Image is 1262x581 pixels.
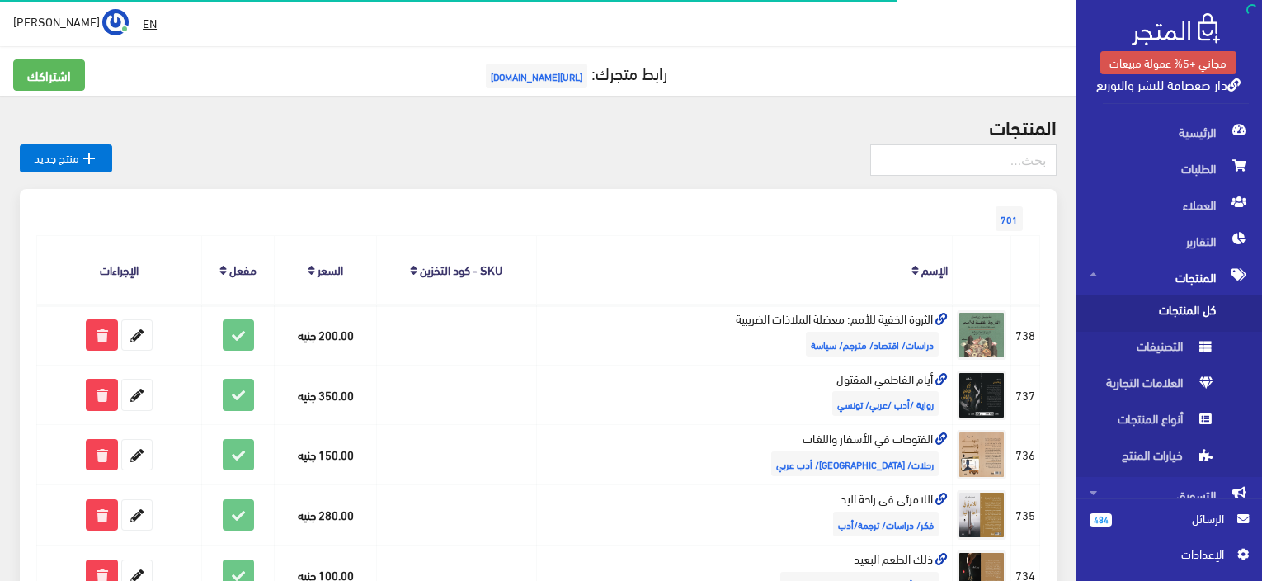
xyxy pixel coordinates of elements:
a: كل المنتجات [1076,295,1262,332]
a: الإسم [921,257,948,281]
td: 735 [1011,485,1040,546]
span: التسويق [1090,477,1249,513]
span: الرسائل [1125,509,1224,527]
span: خيارات المنتج [1090,441,1215,477]
td: 738 [1011,305,1040,365]
img: allamryy-fy-rah-alyd.jpg [957,490,1006,540]
span: العلامات التجارية [1090,368,1215,404]
td: اللامرئي في راحة اليد [536,485,953,546]
img: ayam-alfatmy-almktol.jpg [957,371,1006,420]
a: رابط متجرك:[URL][DOMAIN_NAME] [482,57,667,87]
span: اﻹعدادات [1103,545,1223,563]
span: [URL][DOMAIN_NAME] [486,64,587,88]
span: العملاء [1090,187,1249,223]
a: دار صفصافة للنشر والتوزيع [1096,72,1241,96]
img: althro-alkhfy-llamm-maadl-almlathat-aldryby.jpg [957,310,1006,360]
img: ... [102,9,129,35]
span: الطلبات [1090,150,1249,187]
a: منتج جديد [20,144,112,172]
a: EN [136,8,163,38]
td: الثروة الخفية للأمم: معضلة الملاذات الضريبية [536,305,953,365]
a: التصنيفات [1076,332,1262,368]
a: أنواع المنتجات [1076,404,1262,441]
u: EN [143,12,157,33]
a: مفعل [229,257,257,281]
td: أيام الفاطمي المقتول [536,365,953,425]
span: 484 [1090,513,1112,527]
td: 200.00 جنيه [275,305,377,365]
img: . [1132,13,1220,45]
td: 737 [1011,365,1040,425]
td: 736 [1011,425,1040,485]
a: التقارير [1076,223,1262,259]
a: المنتجات [1076,259,1262,295]
span: دراسات/ اقتصاد/ مترجم/ سياسة [806,332,939,357]
a: SKU - كود التخزين [420,257,502,281]
a: مجاني +5% عمولة مبيعات [1100,51,1236,74]
a: خيارات المنتج [1076,441,1262,477]
a: اشتراكك [13,59,85,91]
a: 484 الرسائل [1090,509,1249,545]
i:  [79,149,99,168]
span: الرئيسية [1090,114,1249,150]
span: المنتجات [1090,259,1249,295]
span: [PERSON_NAME] [13,11,100,31]
a: اﻹعدادات [1090,545,1249,571]
span: التقارير [1090,223,1249,259]
td: الفتوحات في الأسفار واللغات [536,425,953,485]
span: رواية /أدب /عربي/ تونسي [832,391,939,416]
a: ... [PERSON_NAME] [13,8,129,35]
iframe: Drift Widget Chat Controller [20,468,82,531]
a: الطلبات [1076,150,1262,187]
span: رحلات/ [GEOGRAPHIC_DATA]/ أدب عربي [771,451,939,476]
td: 350.00 جنيه [275,365,377,425]
td: 150.00 جنيه [275,425,377,485]
span: فكر/ دراسات/ ترجمة/أدب [833,512,939,536]
a: العملاء [1076,187,1262,223]
span: 701 [996,206,1023,231]
a: العلامات التجارية [1076,368,1262,404]
h2: المنتجات [20,116,1057,137]
a: السعر [318,257,343,281]
input: بحث... [870,144,1057,176]
span: كل المنتجات [1090,295,1215,332]
td: 280.00 جنيه [275,485,377,546]
th: الإجراءات [37,235,202,304]
span: التصنيفات [1090,332,1215,368]
span: أنواع المنتجات [1090,404,1215,441]
img: alftohat-fy-alasfar-oallghat.jpg [957,430,1006,479]
a: الرئيسية [1076,114,1262,150]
